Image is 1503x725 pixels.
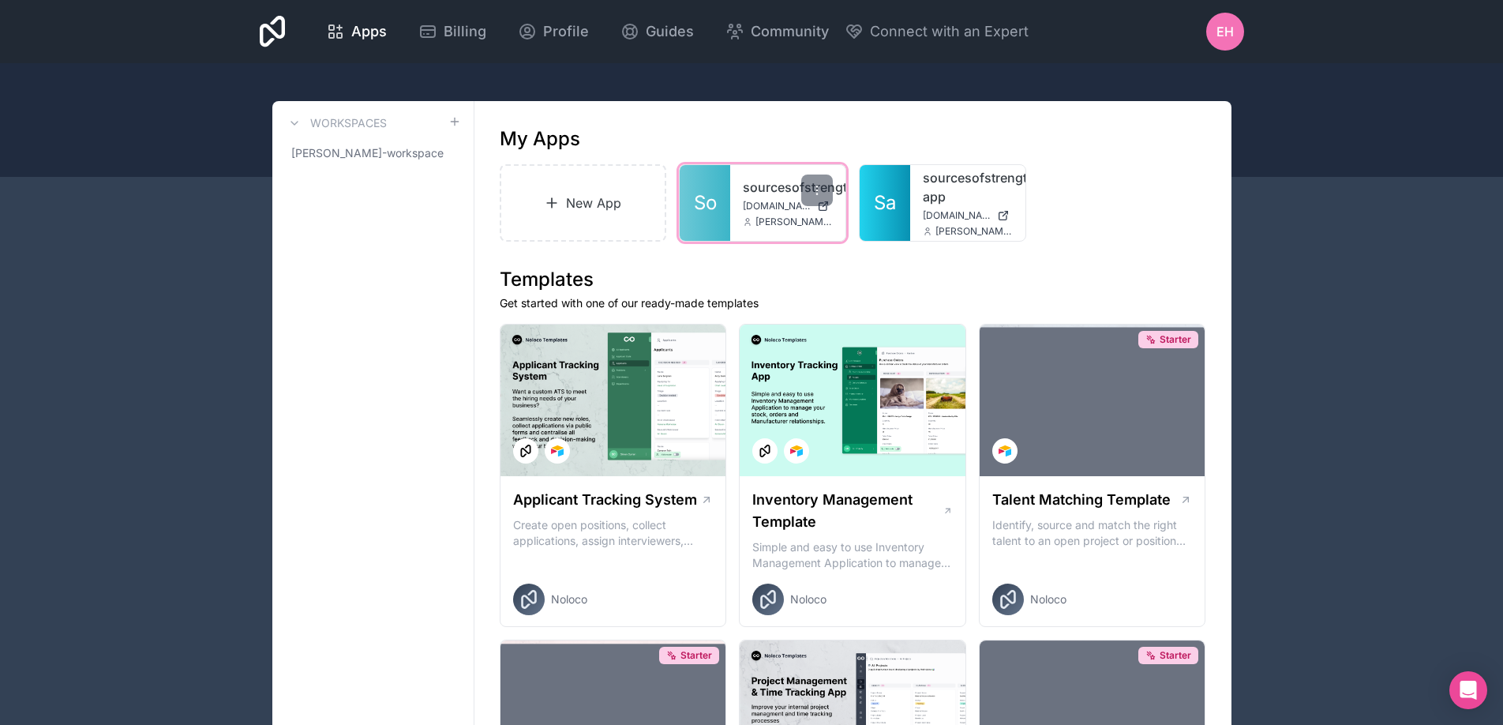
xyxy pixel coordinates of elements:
[845,21,1029,43] button: Connect with an Expert
[444,21,486,43] span: Billing
[1449,671,1487,709] div: Open Intercom Messenger
[694,190,717,216] span: So
[680,165,730,241] a: So
[743,200,811,212] span: [DOMAIN_NAME]
[874,190,896,216] span: Sa
[870,21,1029,43] span: Connect with an Expert
[923,209,1013,222] a: [DOMAIN_NAME]
[1160,649,1191,662] span: Starter
[291,145,444,161] span: [PERSON_NAME]-workspace
[543,21,589,43] span: Profile
[992,489,1171,511] h1: Talent Matching Template
[935,225,1013,238] span: [PERSON_NAME][EMAIL_ADDRESS][DOMAIN_NAME]
[513,517,714,549] p: Create open positions, collect applications, assign interviewers, centralise candidate feedback a...
[1216,22,1234,41] span: EH
[790,445,803,457] img: Airtable Logo
[406,14,499,49] a: Billing
[551,592,587,607] span: Noloco
[752,489,942,533] h1: Inventory Management Template
[500,164,667,242] a: New App
[790,592,826,607] span: Noloco
[285,114,387,133] a: Workspaces
[755,216,833,228] span: [PERSON_NAME][EMAIL_ADDRESS][DOMAIN_NAME]
[646,21,694,43] span: Guides
[680,649,712,662] span: Starter
[310,115,387,131] h3: Workspaces
[923,168,1013,206] a: sourcesofstrength-app
[992,517,1193,549] p: Identify, source and match the right talent to an open project or position with our Talent Matchi...
[500,267,1206,292] h1: Templates
[500,295,1206,311] p: Get started with one of our ready-made templates
[743,200,833,212] a: [DOMAIN_NAME]
[923,209,991,222] span: [DOMAIN_NAME]
[513,489,697,511] h1: Applicant Tracking System
[713,14,841,49] a: Community
[752,539,953,571] p: Simple and easy to use Inventory Management Application to manage your stock, orders and Manufact...
[351,21,387,43] span: Apps
[860,165,910,241] a: Sa
[285,139,461,167] a: [PERSON_NAME]-workspace
[1160,333,1191,346] span: Starter
[751,21,829,43] span: Community
[505,14,602,49] a: Profile
[500,126,580,152] h1: My Apps
[608,14,707,49] a: Guides
[999,445,1011,457] img: Airtable Logo
[1030,592,1066,607] span: Noloco
[551,445,564,457] img: Airtable Logo
[313,14,399,49] a: Apps
[743,178,833,197] a: sourcesofstrength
